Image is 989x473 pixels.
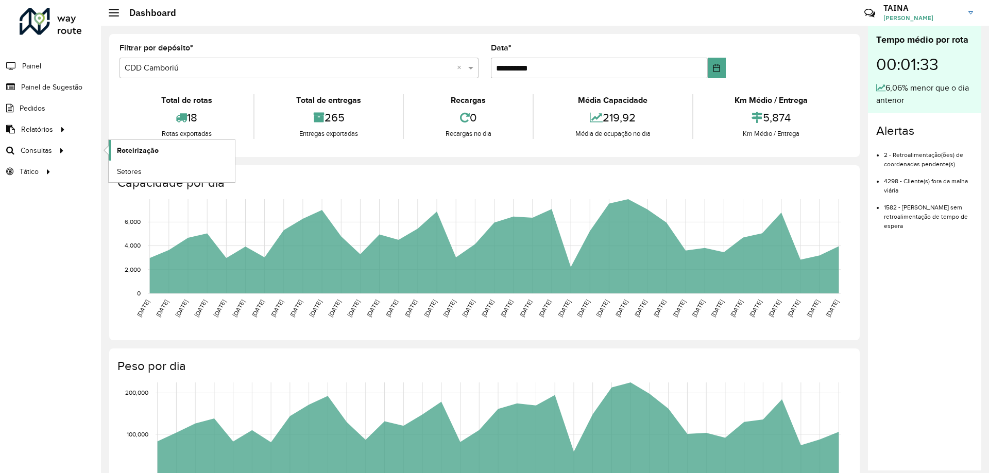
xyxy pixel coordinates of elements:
[365,299,380,318] text: [DATE]
[119,7,176,19] h2: Dashboard
[155,299,169,318] text: [DATE]
[786,299,801,318] text: [DATE]
[327,299,342,318] text: [DATE]
[120,42,193,54] label: Filtrar por depósito
[125,390,148,396] text: 200,000
[442,299,457,318] text: [DATE]
[117,359,849,374] h4: Peso por dia
[652,299,667,318] text: [DATE]
[137,290,141,296] text: 0
[859,2,881,24] a: Contato Rápido
[729,299,744,318] text: [DATE]
[109,161,235,182] a: Setores
[499,299,514,318] text: [DATE]
[423,299,438,318] text: [DATE]
[20,166,39,177] span: Tático
[595,299,610,318] text: [DATE]
[22,61,41,72] span: Painel
[117,176,849,190] h4: Capacidade por dia
[212,299,227,318] text: [DATE]
[876,33,973,47] div: Tempo médio por rota
[406,129,530,139] div: Recargas no dia
[20,103,45,114] span: Pedidos
[193,299,208,318] text: [DATE]
[672,299,687,318] text: [DATE]
[883,3,961,13] h3: TAINA
[406,94,530,107] div: Recargas
[536,107,689,129] div: 219,92
[480,299,495,318] text: [DATE]
[231,299,246,318] text: [DATE]
[257,107,400,129] div: 265
[696,94,847,107] div: Km Médio / Entrega
[806,299,821,318] text: [DATE]
[825,299,840,318] text: [DATE]
[537,299,552,318] text: [DATE]
[633,299,648,318] text: [DATE]
[518,299,533,318] text: [DATE]
[257,94,400,107] div: Total de entregas
[876,82,973,107] div: 6,06% menor que o dia anterior
[346,299,361,318] text: [DATE]
[536,94,689,107] div: Média Capacidade
[384,299,399,318] text: [DATE]
[876,124,973,138] h4: Alertas
[708,58,726,78] button: Choose Date
[461,299,476,318] text: [DATE]
[125,266,141,273] text: 2,000
[288,299,303,318] text: [DATE]
[557,299,572,318] text: [DATE]
[250,299,265,318] text: [DATE]
[403,299,418,318] text: [DATE]
[696,107,847,129] div: 5,874
[125,219,141,225] text: 6,000
[122,129,251,139] div: Rotas exportadas
[884,143,973,169] li: 2 - Retroalimentação(ões) de coordenadas pendente(s)
[117,145,159,156] span: Roteirização
[174,299,189,318] text: [DATE]
[883,13,961,23] span: [PERSON_NAME]
[21,145,52,156] span: Consultas
[269,299,284,318] text: [DATE]
[122,107,251,129] div: 18
[710,299,725,318] text: [DATE]
[21,82,82,93] span: Painel de Sugestão
[691,299,706,318] text: [DATE]
[614,299,629,318] text: [DATE]
[308,299,323,318] text: [DATE]
[767,299,782,318] text: [DATE]
[127,431,148,437] text: 100,000
[257,129,400,139] div: Entregas exportadas
[21,124,53,135] span: Relatórios
[536,129,689,139] div: Média de ocupação no dia
[125,242,141,249] text: 4,000
[117,166,142,177] span: Setores
[884,195,973,231] li: 1582 - [PERSON_NAME] sem retroalimentação de tempo de espera
[122,94,251,107] div: Total de rotas
[406,107,530,129] div: 0
[696,129,847,139] div: Km Médio / Entrega
[576,299,591,318] text: [DATE]
[457,62,466,74] span: Clear all
[491,42,511,54] label: Data
[876,47,973,82] div: 00:01:33
[748,299,763,318] text: [DATE]
[109,140,235,161] a: Roteirização
[135,299,150,318] text: [DATE]
[884,169,973,195] li: 4298 - Cliente(s) fora da malha viária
